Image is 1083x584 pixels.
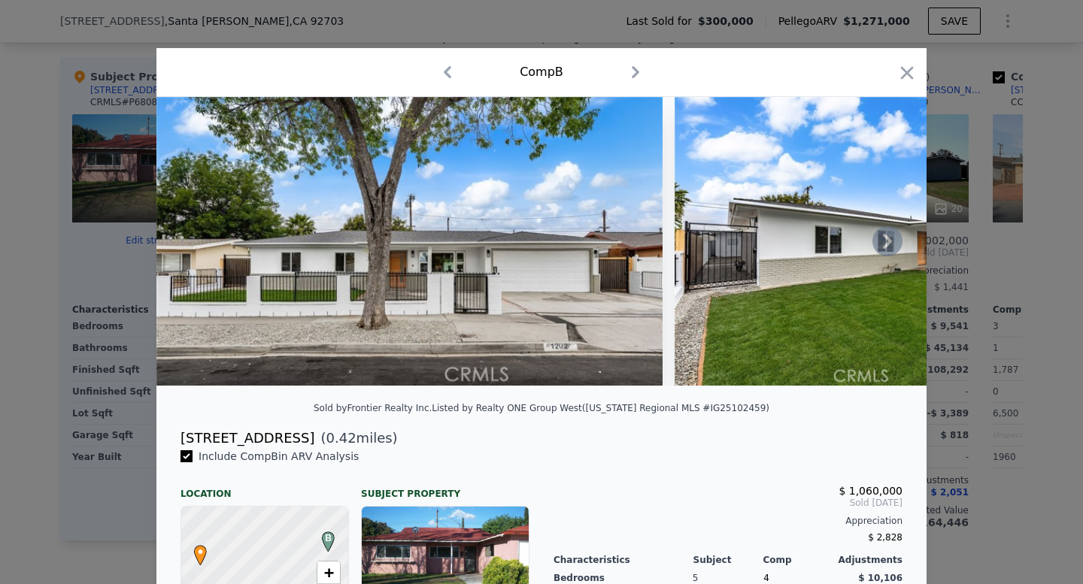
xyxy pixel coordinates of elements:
[361,476,529,500] div: Subject Property
[180,476,349,500] div: Location
[193,450,365,462] span: Include Comp B in ARV Analysis
[190,545,199,554] div: •
[317,561,340,584] a: Zoom in
[326,430,356,446] span: 0.42
[324,563,334,582] span: +
[868,532,902,543] span: $ 2,828
[858,573,902,583] span: $ 10,106
[314,428,397,449] span: ( miles)
[839,485,902,497] span: $ 1,060,000
[520,63,563,81] div: Comp B
[156,97,663,386] img: Property Img
[554,497,902,509] span: Sold [DATE]
[833,554,902,566] div: Adjustments
[554,554,693,566] div: Characteristics
[190,540,211,563] span: •
[554,515,902,527] div: Appreciation
[180,428,314,449] div: [STREET_ADDRESS]
[763,554,833,566] div: Comp
[693,554,763,566] div: Subject
[314,403,432,413] div: Sold by Frontier Realty Inc .
[763,573,769,583] span: 4
[318,531,338,545] span: B
[318,531,327,540] div: B
[432,403,769,413] div: Listed by Realty ONE Group West ([US_STATE] Regional MLS #IG25102459)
